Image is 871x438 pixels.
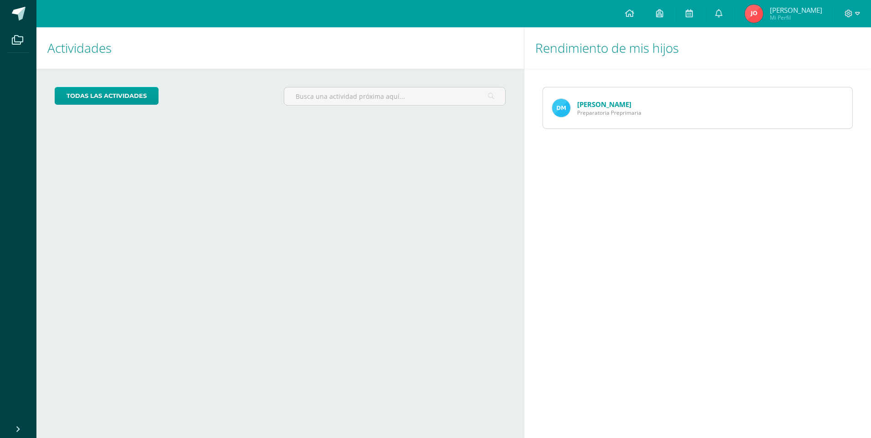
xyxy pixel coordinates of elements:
a: [PERSON_NAME] [577,100,631,109]
span: Preparatoria Preprimaria [577,109,641,117]
span: Mi Perfil [770,14,822,21]
h1: Actividades [47,27,513,69]
img: d497ed8dc5ad57f122328907b30f78fe.png [745,5,763,23]
a: todas las Actividades [55,87,159,105]
h1: Rendimiento de mis hijos [535,27,860,69]
input: Busca una actividad próxima aquí... [284,87,505,105]
span: [PERSON_NAME] [770,5,822,15]
img: 43a9d16deeeee4f3d523d58d2e3ed1a5.png [552,99,570,117]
